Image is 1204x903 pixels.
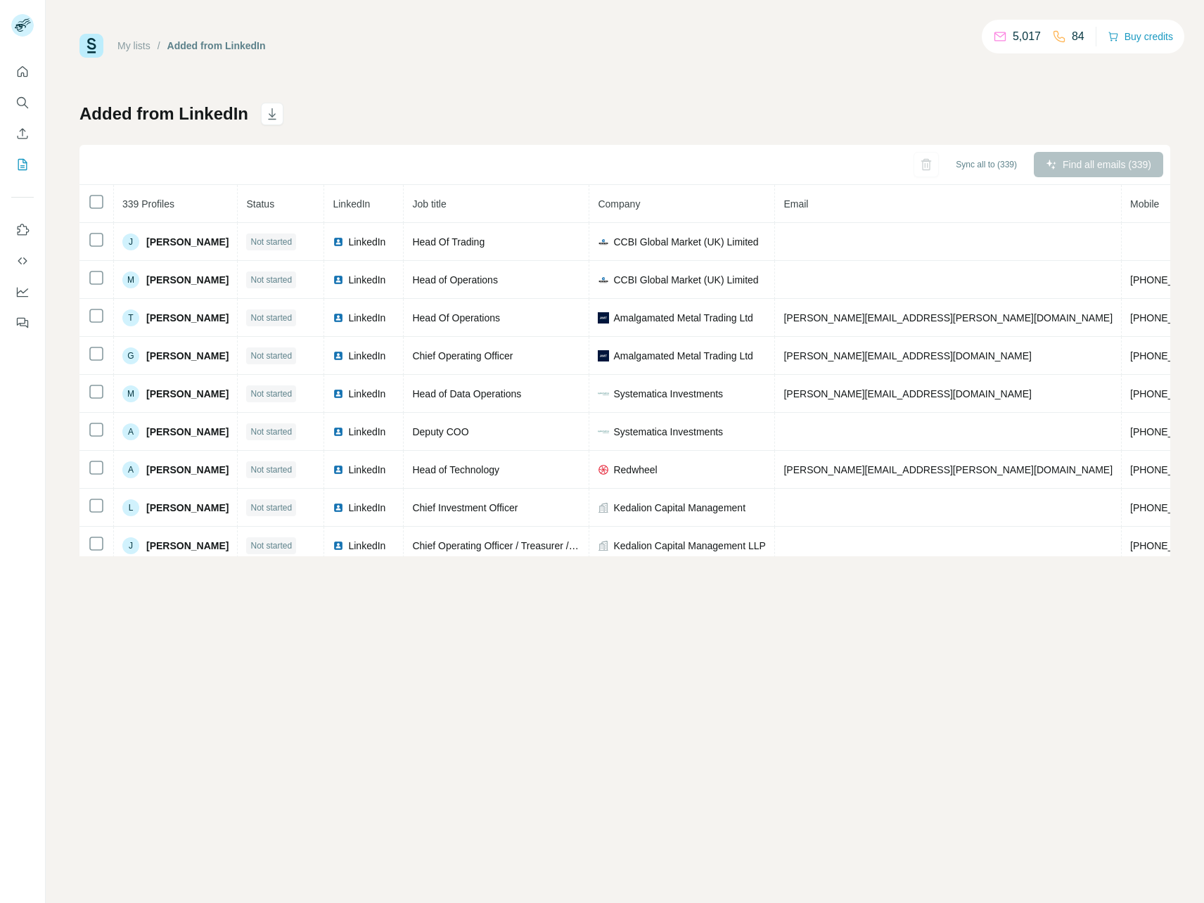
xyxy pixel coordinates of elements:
[598,236,609,248] img: company-logo
[412,464,499,475] span: Head of Technology
[146,387,229,401] span: [PERSON_NAME]
[122,198,174,210] span: 339 Profiles
[250,388,292,400] span: Not started
[333,312,344,324] img: LinkedIn logo
[11,90,34,115] button: Search
[333,426,344,437] img: LinkedIn logo
[412,274,497,286] span: Head of Operations
[598,350,609,361] img: company-logo
[412,388,521,399] span: Head of Data Operations
[333,274,344,286] img: LinkedIn logo
[598,274,609,286] img: company-logo
[122,537,139,554] div: J
[333,464,344,475] img: LinkedIn logo
[250,463,292,476] span: Not started
[11,152,34,177] button: My lists
[333,540,344,551] img: LinkedIn logo
[246,198,274,210] span: Status
[122,309,139,326] div: T
[146,539,229,553] span: [PERSON_NAME]
[122,499,139,516] div: L
[333,236,344,248] img: LinkedIn logo
[146,235,229,249] span: [PERSON_NAME]
[412,236,485,248] span: Head Of Trading
[598,464,609,475] img: company-logo
[146,425,229,439] span: [PERSON_NAME]
[348,311,385,325] span: LinkedIn
[613,235,758,249] span: CCBI Global Market (UK) Limited
[1130,198,1159,210] span: Mobile
[598,312,609,324] img: company-logo
[412,540,603,551] span: Chief Operating Officer / Treasurer / Partner
[11,279,34,305] button: Dashboard
[783,350,1031,361] span: [PERSON_NAME][EMAIL_ADDRESS][DOMAIN_NAME]
[613,539,765,553] span: Kedalion Capital Management LLP
[250,425,292,438] span: Not started
[11,59,34,84] button: Quick start
[348,463,385,477] span: LinkedIn
[333,198,370,210] span: LinkedIn
[1108,27,1173,46] button: Buy credits
[250,501,292,514] span: Not started
[11,121,34,146] button: Enrich CSV
[122,271,139,288] div: M
[412,350,513,361] span: Chief Operating Officer
[598,388,609,399] img: company-logo
[250,274,292,286] span: Not started
[146,311,229,325] span: [PERSON_NAME]
[598,426,609,437] img: company-logo
[250,312,292,324] span: Not started
[412,426,468,437] span: Deputy COO
[613,311,752,325] span: Amalgamated Metal Trading Ltd
[613,501,745,515] span: Kedalion Capital Management
[333,388,344,399] img: LinkedIn logo
[122,461,139,478] div: A
[1072,28,1084,45] p: 84
[783,464,1113,475] span: [PERSON_NAME][EMAIL_ADDRESS][PERSON_NAME][DOMAIN_NAME]
[613,273,758,287] span: CCBI Global Market (UK) Limited
[146,463,229,477] span: [PERSON_NAME]
[783,388,1031,399] span: [PERSON_NAME][EMAIL_ADDRESS][DOMAIN_NAME]
[122,423,139,440] div: A
[79,34,103,58] img: Surfe Logo
[348,387,385,401] span: LinkedIn
[783,198,808,210] span: Email
[598,198,640,210] span: Company
[333,502,344,513] img: LinkedIn logo
[412,502,518,513] span: Chief Investment Officer
[146,501,229,515] span: [PERSON_NAME]
[11,217,34,243] button: Use Surfe on LinkedIn
[613,387,723,401] span: Systematica Investments
[412,312,500,324] span: Head Of Operations
[11,310,34,335] button: Feedback
[333,350,344,361] img: LinkedIn logo
[412,198,446,210] span: Job title
[167,39,266,53] div: Added from LinkedIn
[146,349,229,363] span: [PERSON_NAME]
[348,273,385,287] span: LinkedIn
[146,273,229,287] span: [PERSON_NAME]
[122,385,139,402] div: M
[613,425,723,439] span: Systematica Investments
[613,349,752,363] span: Amalgamated Metal Trading Ltd
[250,539,292,552] span: Not started
[348,235,385,249] span: LinkedIn
[613,463,657,477] span: Redwheel
[158,39,160,53] li: /
[1013,28,1041,45] p: 5,017
[348,539,385,553] span: LinkedIn
[348,425,385,439] span: LinkedIn
[783,312,1113,324] span: [PERSON_NAME][EMAIL_ADDRESS][PERSON_NAME][DOMAIN_NAME]
[348,501,385,515] span: LinkedIn
[79,103,248,125] h1: Added from LinkedIn
[117,40,150,51] a: My lists
[122,347,139,364] div: G
[11,248,34,274] button: Use Surfe API
[348,349,385,363] span: LinkedIn
[956,158,1017,171] span: Sync all to (339)
[946,154,1027,175] button: Sync all to (339)
[250,236,292,248] span: Not started
[122,233,139,250] div: J
[250,350,292,362] span: Not started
